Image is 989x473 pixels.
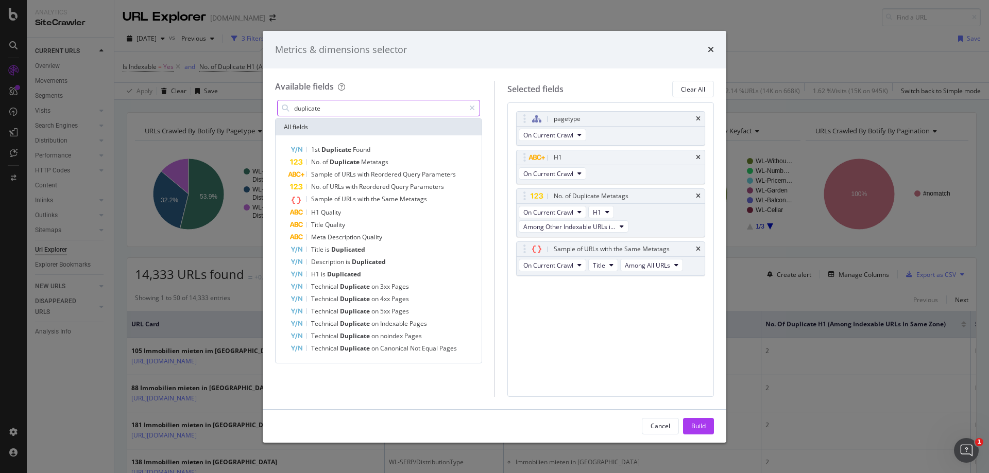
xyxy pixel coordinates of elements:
[361,157,388,166] span: Metatags
[311,145,321,154] span: 1st
[340,307,371,316] span: Duplicate
[554,191,628,201] div: No. of Duplicate Metatags
[625,261,670,270] span: Among All URLs
[275,81,334,92] div: Available fields
[321,145,353,154] span: Duplicate
[263,31,726,443] div: modal
[708,43,714,57] div: times
[391,282,409,291] span: Pages
[523,222,616,231] span: Among Other Indexable URLs in Same Zone
[523,261,573,270] span: On Current Crawl
[554,114,581,124] div: pagetype
[403,170,422,179] span: Query
[293,100,465,116] input: Search by field name
[683,418,714,434] button: Build
[357,170,371,179] span: with
[371,344,380,353] span: on
[311,294,340,303] span: Technical
[371,195,382,203] span: the
[331,245,365,254] span: Duplicated
[325,220,345,229] span: Quality
[311,182,322,191] span: No.
[353,145,370,154] span: Found
[311,270,321,278] span: H1
[391,182,410,191] span: Query
[322,182,330,191] span: of
[593,208,601,217] span: H1
[651,422,670,430] div: Cancel
[391,294,409,303] span: Pages
[382,195,400,203] span: Same
[380,282,391,291] span: 3xx
[371,170,403,179] span: Reordered
[311,233,328,241] span: Meta
[410,319,427,328] span: Pages
[516,111,706,146] div: pagetypetimesOn Current Crawl
[642,418,679,434] button: Cancel
[275,43,407,57] div: Metrics & dimensions selector
[404,331,422,340] span: Pages
[519,206,586,218] button: On Current Crawl
[311,344,340,353] span: Technical
[352,257,386,266] span: Duplicated
[422,344,439,353] span: Equal
[330,157,361,166] span: Duplicate
[342,170,357,179] span: URLs
[311,245,325,254] span: Title
[346,257,352,266] span: is
[328,233,362,241] span: Description
[322,157,330,166] span: of
[588,259,618,271] button: Title
[311,331,340,340] span: Technical
[327,270,361,278] span: Duplicated
[400,195,427,203] span: Metatags
[554,152,562,163] div: H1
[311,257,346,266] span: Description
[681,85,705,94] div: Clear All
[380,294,391,303] span: 4xx
[342,195,357,203] span: URLs
[696,116,701,122] div: times
[588,206,614,218] button: H1
[371,294,380,303] span: on
[554,244,670,254] div: Sample of URLs with the Same Metatags
[340,319,371,328] span: Duplicate
[330,182,346,191] span: URLs
[523,131,573,139] span: On Current Crawl
[371,282,380,291] span: on
[519,129,586,141] button: On Current Crawl
[507,83,564,95] div: Selected fields
[439,344,457,353] span: Pages
[346,182,359,191] span: with
[311,208,321,217] span: H1
[519,220,628,233] button: Among Other Indexable URLs in Same Zone
[362,233,382,241] span: Quality
[696,193,701,199] div: times
[311,157,322,166] span: No.
[380,319,410,328] span: Indexable
[276,119,482,135] div: All fields
[523,169,573,178] span: On Current Crawl
[519,167,586,180] button: On Current Crawl
[410,182,444,191] span: Parameters
[311,282,340,291] span: Technical
[954,438,979,463] iframe: Intercom live chat
[672,81,714,97] button: Clear All
[321,208,341,217] span: Quality
[359,182,391,191] span: Reordered
[321,270,327,278] span: is
[311,319,340,328] span: Technical
[340,331,371,340] span: Duplicate
[691,422,706,430] div: Build
[410,344,422,353] span: Not
[516,188,706,237] div: No. of Duplicate MetatagstimesOn Current CrawlH1Among Other Indexable URLs in Same Zone
[380,331,404,340] span: noindex
[696,246,701,252] div: times
[311,220,325,229] span: Title
[371,307,380,316] span: on
[311,170,334,179] span: Sample
[340,282,371,291] span: Duplicate
[516,241,706,276] div: Sample of URLs with the Same MetatagstimesOn Current CrawlTitleAmong All URLs
[519,259,586,271] button: On Current Crawl
[334,170,342,179] span: of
